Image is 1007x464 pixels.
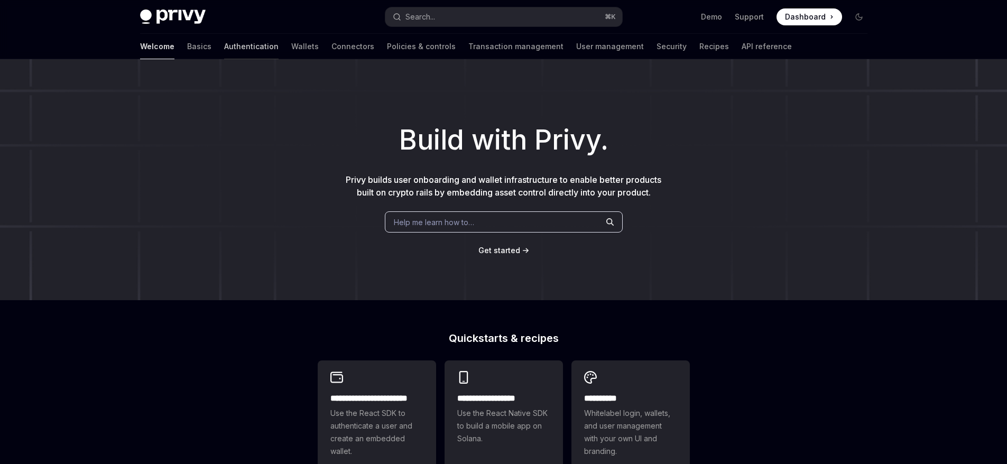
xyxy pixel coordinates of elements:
[701,12,722,22] a: Demo
[330,407,423,458] span: Use the React SDK to authenticate a user and create an embedded wallet.
[584,407,677,458] span: Whitelabel login, wallets, and user management with your own UI and branding.
[478,245,520,256] a: Get started
[478,246,520,255] span: Get started
[318,333,690,344] h2: Quickstarts & recipes
[394,217,474,228] span: Help me learn how to…
[457,407,550,445] span: Use the React Native SDK to build a mobile app on Solana.
[851,8,867,25] button: Toggle dark mode
[224,34,279,59] a: Authentication
[735,12,764,22] a: Support
[187,34,211,59] a: Basics
[405,11,435,23] div: Search...
[657,34,687,59] a: Security
[385,7,622,26] button: Open search
[140,34,174,59] a: Welcome
[576,34,644,59] a: User management
[785,12,826,22] span: Dashboard
[777,8,842,25] a: Dashboard
[699,34,729,59] a: Recipes
[346,174,661,198] span: Privy builds user onboarding and wallet infrastructure to enable better products built on crypto ...
[742,34,792,59] a: API reference
[291,34,319,59] a: Wallets
[17,119,990,161] h1: Build with Privy.
[331,34,374,59] a: Connectors
[605,13,616,21] span: ⌘ K
[140,10,206,24] img: dark logo
[468,34,563,59] a: Transaction management
[387,34,456,59] a: Policies & controls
